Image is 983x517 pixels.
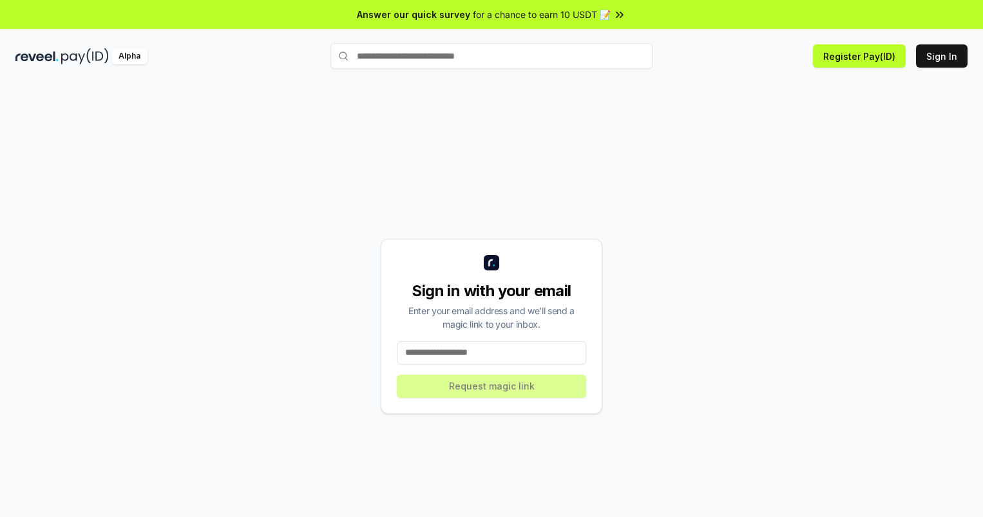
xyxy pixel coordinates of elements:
button: Register Pay(ID) [813,44,906,68]
div: Sign in with your email [397,281,586,301]
img: reveel_dark [15,48,59,64]
img: pay_id [61,48,109,64]
span: for a chance to earn 10 USDT 📝 [473,8,611,21]
div: Alpha [111,48,148,64]
img: logo_small [484,255,499,270]
span: Answer our quick survey [357,8,470,21]
button: Sign In [916,44,968,68]
div: Enter your email address and we’ll send a magic link to your inbox. [397,304,586,331]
